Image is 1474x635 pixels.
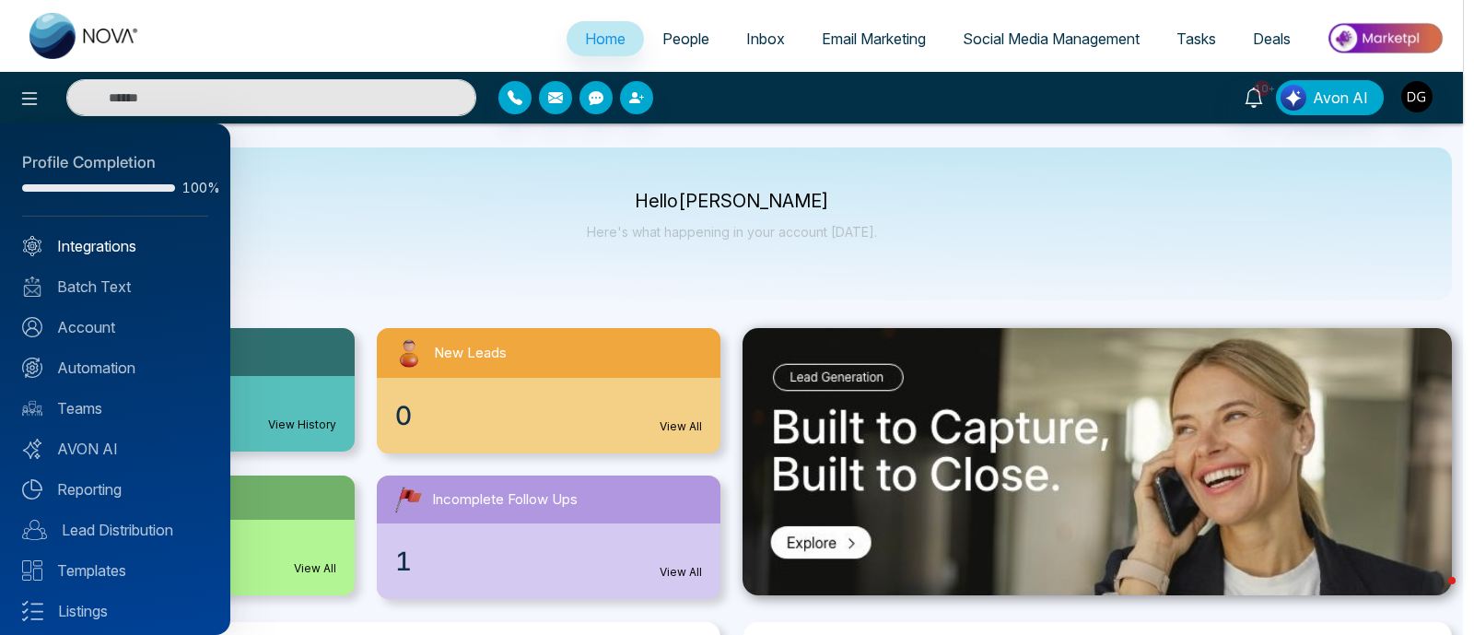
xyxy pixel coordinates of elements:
[22,520,47,540] img: Lead-dist.svg
[22,560,42,581] img: Templates.svg
[22,276,208,298] a: Batch Text
[22,276,42,297] img: batch_text_white.png
[22,438,208,460] a: AVON AI
[22,357,208,379] a: Automation
[1411,572,1456,617] iframe: Intercom live chat
[182,182,208,194] span: 100%
[22,236,42,256] img: Integrated.svg
[22,519,208,541] a: Lead Distribution
[22,600,208,622] a: Listings
[22,479,42,500] img: Reporting.svg
[22,439,42,459] img: Avon-AI.svg
[22,151,208,175] div: Profile Completion
[22,317,42,337] img: Account.svg
[22,397,208,419] a: Teams
[22,235,208,257] a: Integrations
[22,559,208,582] a: Templates
[22,601,43,621] img: Listings.svg
[22,358,42,378] img: Automation.svg
[22,316,208,338] a: Account
[22,398,42,418] img: team.svg
[22,478,208,500] a: Reporting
